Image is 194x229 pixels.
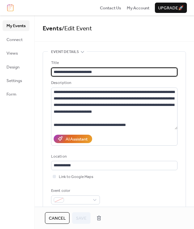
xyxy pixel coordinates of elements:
a: Form [3,89,29,99]
div: Location [51,153,176,160]
span: Link to Google Maps [59,174,93,180]
a: Contact Us [100,5,121,11]
button: Upgrade🚀 [155,3,187,13]
a: Connect [3,34,29,45]
a: Design [3,62,29,72]
img: logo [7,4,14,11]
span: Views [6,50,18,57]
a: My Account [127,5,149,11]
a: Settings [3,75,29,86]
span: / Edit Event [62,23,92,35]
a: Views [3,48,29,58]
span: Connect [6,36,23,43]
span: Design [6,64,19,70]
div: Title [51,60,176,66]
button: AI Assistant [54,135,92,143]
span: Event details [51,49,79,55]
a: Events [43,23,62,35]
span: My Events [6,23,26,29]
a: My Events [3,20,29,31]
span: Settings [6,78,22,84]
div: Event color [51,188,99,194]
button: Cancel [45,212,70,224]
span: Upgrade 🚀 [158,5,184,11]
span: Cancel [49,215,66,222]
div: Description [51,80,176,86]
div: AI Assistant [66,136,88,142]
span: Form [6,91,16,98]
